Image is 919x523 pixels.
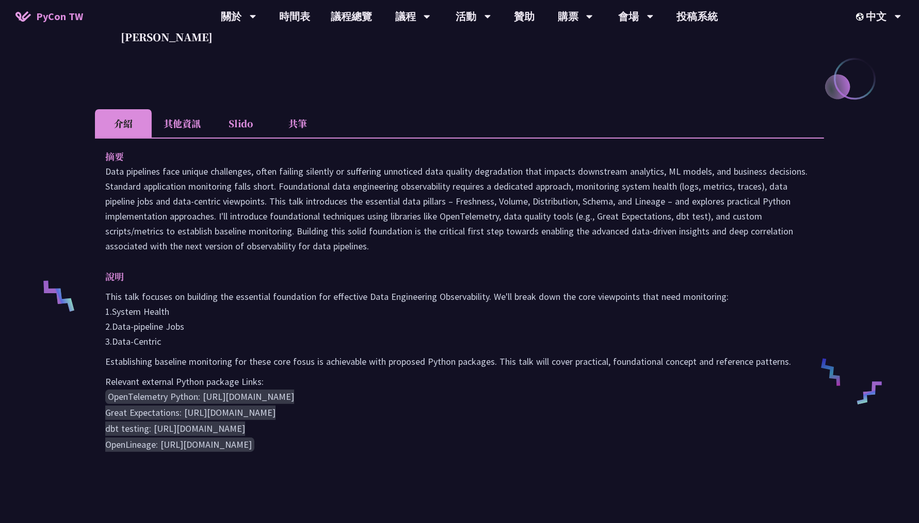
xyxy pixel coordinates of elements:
[213,109,269,138] li: Slido
[105,354,814,369] p: Establishing baseline monitoring for these core fosus is achievable with proposed Python packages...
[15,11,31,22] img: Home icon of PyCon TW 2025
[856,13,866,21] img: Locale Icon
[105,269,793,284] p: 說明
[95,109,152,138] li: 介紹
[105,149,793,164] p: 摘要
[152,109,213,138] li: 其他資訊
[121,29,213,45] p: [PERSON_NAME]
[105,374,814,389] p: Relevant external Python package Links:
[269,109,326,138] li: 共筆
[36,9,83,24] span: PyCon TW
[105,164,814,254] p: Data pipelines face unique challenges, often failing silently or suffering unnoticed data quality...
[105,289,814,349] p: This talk focuses on building the essential foundation for effective Data Engineering Observabili...
[105,390,294,452] code: OpenTelemetry Python: [URL][DOMAIN_NAME] Great Expectations: [URL][DOMAIN_NAME] dbt testing: [URL...
[5,4,93,29] a: PyCon TW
